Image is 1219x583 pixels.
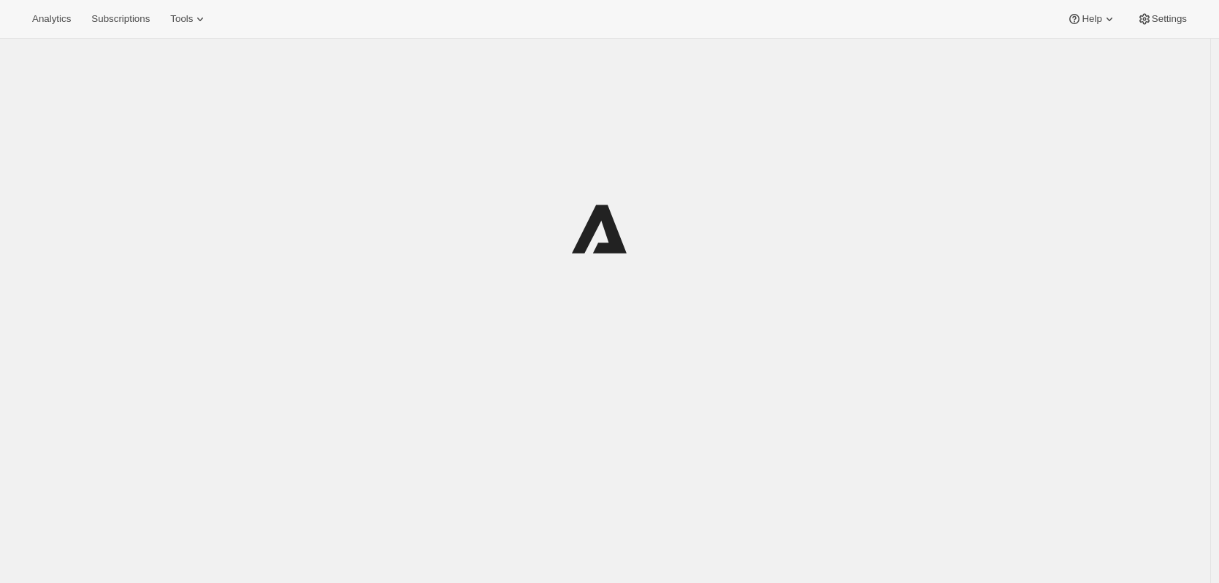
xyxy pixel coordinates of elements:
[170,13,193,25] span: Tools
[91,13,150,25] span: Subscriptions
[32,13,71,25] span: Analytics
[1128,9,1196,29] button: Settings
[1082,13,1101,25] span: Help
[161,9,216,29] button: Tools
[1058,9,1125,29] button: Help
[83,9,158,29] button: Subscriptions
[23,9,80,29] button: Analytics
[1152,13,1187,25] span: Settings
